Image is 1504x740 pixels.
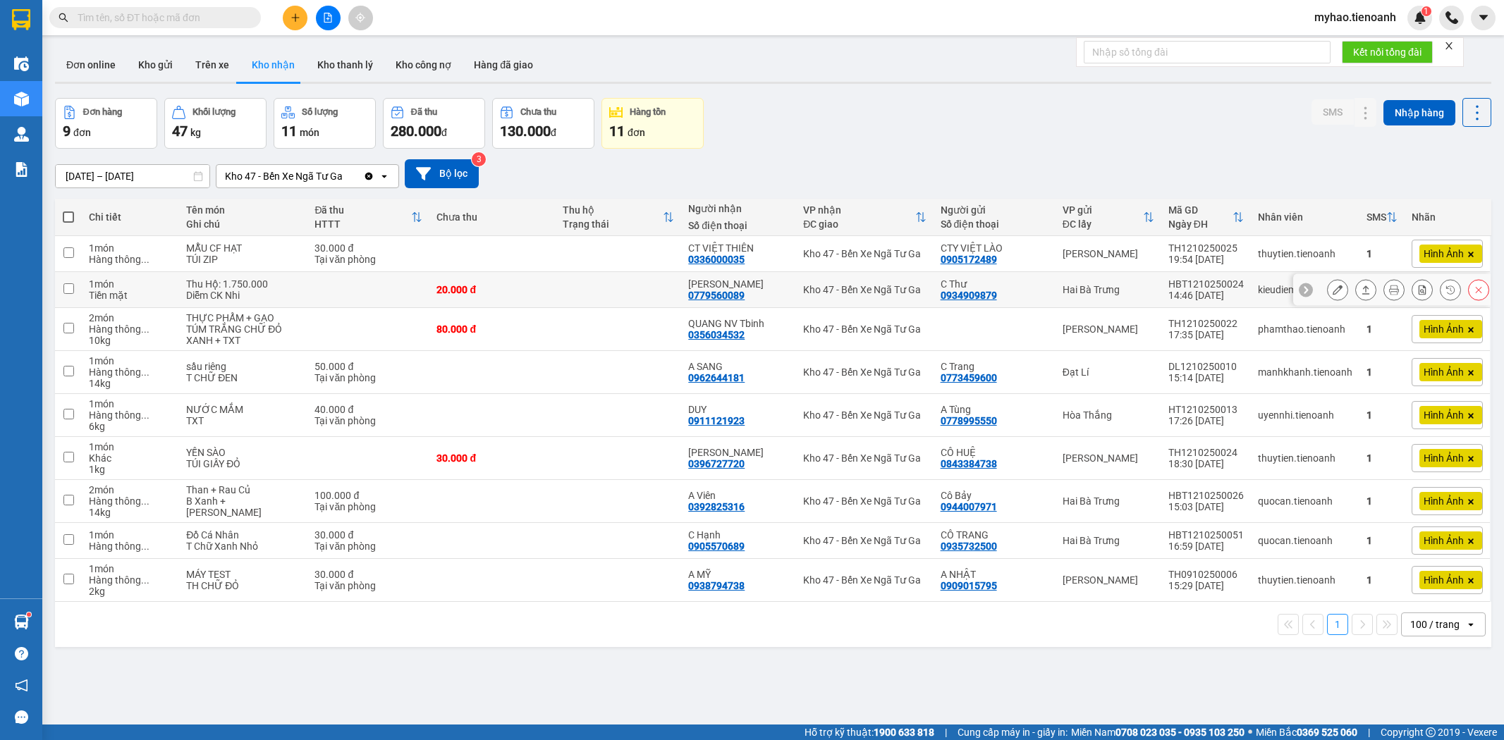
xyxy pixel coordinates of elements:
div: thuytien.tienoanh [1258,452,1352,464]
div: Tại văn phòng [314,580,422,591]
div: 1 món [89,242,172,254]
div: TXT [186,415,300,426]
div: T CHỮ ĐEN [186,372,300,383]
div: 30.000 đ [314,569,422,580]
div: Khối lượng [192,107,236,117]
div: 1 [1367,535,1398,546]
span: đơn [73,127,91,138]
span: 1 [1424,6,1429,16]
span: 47 [172,123,188,140]
div: NƯỚC MẮM [186,404,300,415]
img: icon-new-feature [1414,11,1426,24]
img: warehouse-icon [14,56,29,71]
button: Hàng đã giao [463,48,544,82]
span: | [1368,724,1370,740]
div: TH CHỮ ĐỎ [186,580,300,591]
div: T Chữ Xanh Nhỏ [186,541,300,552]
div: 0935732500 [941,541,997,552]
div: Khác [89,452,172,464]
button: Nhập hàng [1383,100,1455,125]
strong: 0369 525 060 [1297,727,1357,738]
div: quocan.tienoanh [1258,535,1352,546]
div: 0843384738 [941,458,997,469]
div: Số điện thoại [688,220,789,231]
span: Hình Ảnh [1424,247,1464,260]
div: Kho 47 - Bến Xe Ngã Tư Ga [803,284,926,295]
button: Số lượng11món [274,98,376,149]
button: Trên xe [184,48,240,82]
div: HBT1210250024 [1168,278,1244,290]
img: warehouse-icon [14,127,29,142]
div: 0336000035 [688,254,745,265]
div: 1 [1367,323,1398,335]
div: uyennhi.tienoanh [1258,409,1352,421]
div: THỰC PHẨM + GẠO [186,312,300,323]
div: ĐC lấy [1063,218,1143,230]
div: TH1210250024 [1168,447,1244,458]
div: HTTT [314,218,411,230]
div: CTY VIỆT LÀO [941,242,1048,254]
button: file-add [316,6,341,30]
span: đ [551,127,556,138]
div: 0962644181 [688,372,745,383]
div: Tại văn phòng [314,541,422,552]
div: TÚI ZIP [186,254,300,265]
div: 0911121923 [688,415,745,426]
div: 1 [1367,495,1398,507]
div: 1 [1367,248,1398,259]
button: aim [348,6,373,30]
div: 15:29 [DATE] [1168,580,1244,591]
span: Miền Nam [1071,724,1245,740]
div: manhkhanh.tienoanh [1258,366,1352,378]
div: 15:03 [DATE] [1168,501,1244,512]
input: Tìm tên, số ĐT hoặc mã đơn [78,10,244,25]
div: Hàng thông thường [89,323,172,335]
div: A MỸ [688,569,789,580]
sup: 3 [472,152,486,166]
div: 18:30 [DATE] [1168,458,1244,469]
span: close [1444,41,1454,51]
div: Số lượng [302,107,338,117]
button: Bộ lọc [405,159,479,188]
div: Đạt Lí [1063,366,1154,378]
div: 30.000 đ [314,242,422,254]
div: 1 món [89,441,172,452]
div: Hàng thông thường [89,574,172,586]
span: copyright [1426,727,1436,737]
div: Tại văn phòng [314,415,422,426]
div: Tại văn phòng [314,254,422,265]
span: Cung cấp máy in - giấy in: [958,724,1068,740]
div: sầu riêng [186,361,300,372]
div: Kho 47 - Bến Xe Ngã Tư Ga [803,409,926,421]
div: Hai Bà Trưng [1063,284,1154,295]
span: ... [141,366,149,378]
button: Chưa thu130.000đ [492,98,594,149]
button: Hàng tồn11đơn [601,98,704,149]
span: Hỗ trợ kỹ thuật: [805,724,934,740]
div: C Linh [688,278,789,290]
span: 280.000 [391,123,441,140]
div: [PERSON_NAME] [1063,574,1154,586]
div: 1 [1367,409,1398,421]
span: Hình Ảnh [1424,574,1464,586]
div: HBT1210250051 [1168,529,1244,541]
button: caret-down [1471,6,1496,30]
div: TH1210250022 [1168,318,1244,329]
span: kg [190,127,201,138]
div: DL1210250010 [1168,361,1244,372]
div: VP gửi [1063,204,1143,216]
div: 1 món [89,563,172,574]
div: A Viên [688,490,789,501]
div: 0905570689 [688,541,745,552]
div: Cô Bảy [941,490,1048,501]
button: Kho gửi [127,48,184,82]
div: 0396727720 [688,458,745,469]
div: 17:35 [DATE] [1168,329,1244,340]
div: 14 kg [89,507,172,518]
div: Thu hộ [563,204,663,216]
div: 1 kg [89,464,172,475]
div: Tại văn phòng [314,501,422,512]
button: Đơn hàng9đơn [55,98,157,149]
div: C Thư [941,278,1048,290]
div: Kho 47 - Bến Xe Ngã Tư Ga [803,452,926,464]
